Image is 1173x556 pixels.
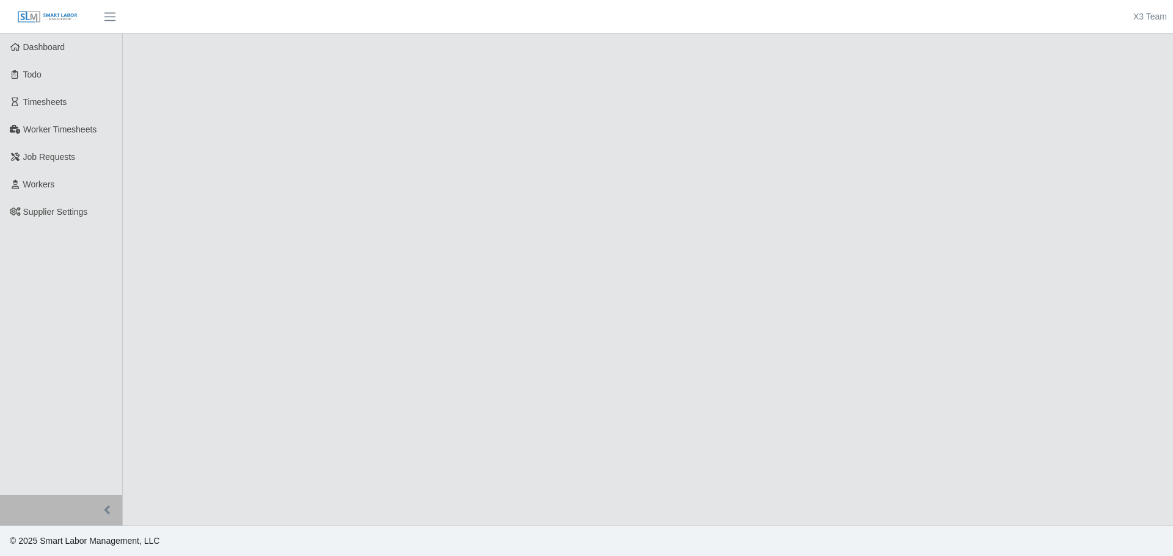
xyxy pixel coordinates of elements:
img: SLM Logo [17,10,78,24]
span: Job Requests [23,152,76,162]
a: X3 Team [1133,10,1167,23]
span: Timesheets [23,97,67,107]
span: © 2025 Smart Labor Management, LLC [10,536,159,546]
span: Todo [23,70,42,79]
span: Worker Timesheets [23,125,97,134]
span: Dashboard [23,42,65,52]
span: Supplier Settings [23,207,88,217]
span: Workers [23,179,55,189]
